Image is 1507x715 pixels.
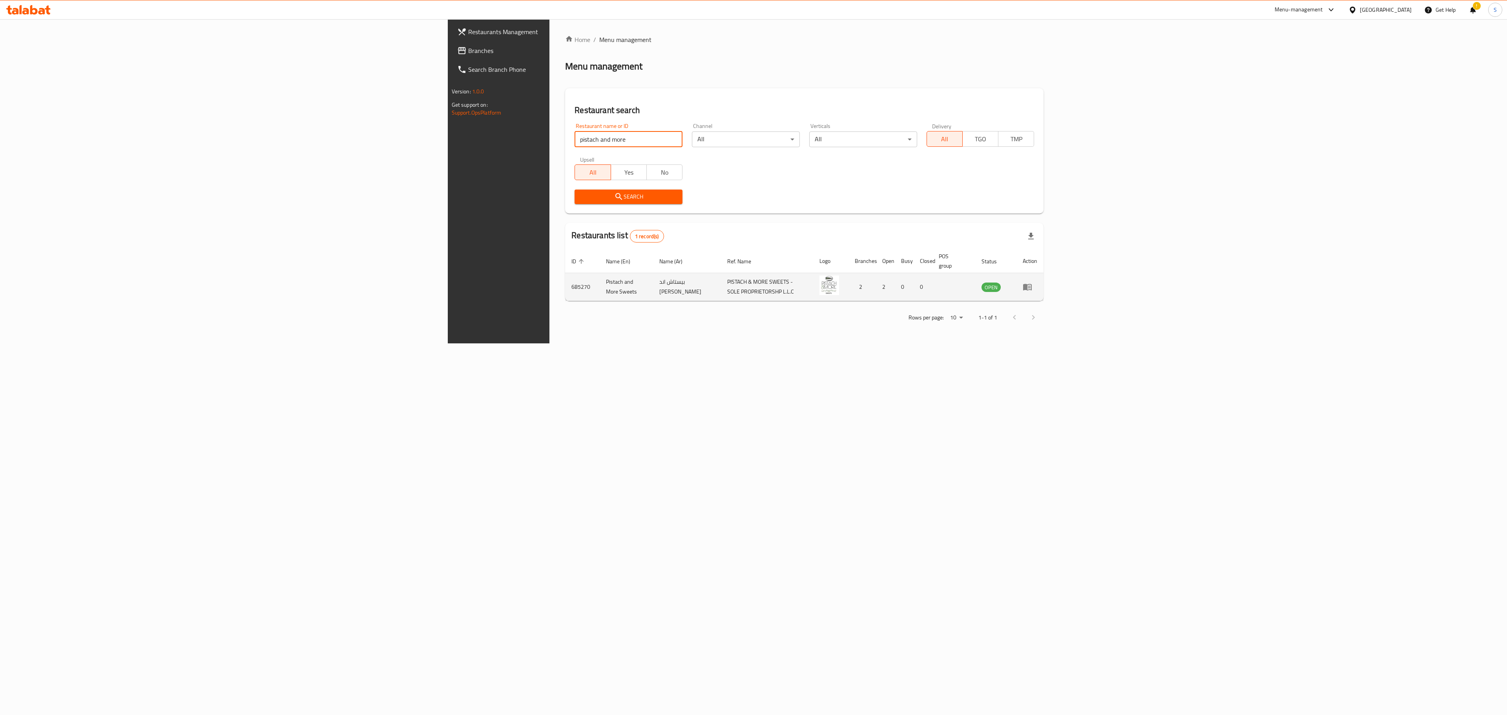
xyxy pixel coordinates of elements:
[575,190,682,204] button: Search
[895,273,914,301] td: 0
[468,46,693,55] span: Branches
[575,131,682,147] input: Search for restaurant name or ID..
[472,86,484,97] span: 1.0.0
[692,131,800,147] div: All
[1275,5,1323,15] div: Menu-management
[571,257,586,266] span: ID
[978,313,997,323] p: 1-1 of 1
[895,249,914,273] th: Busy
[452,108,502,118] a: Support.OpsPlatform
[1016,249,1044,273] th: Action
[580,157,595,162] label: Upsell
[581,192,676,202] span: Search
[813,249,848,273] th: Logo
[575,164,611,180] button: All
[451,60,699,79] a: Search Branch Phone
[876,273,895,301] td: 2
[578,167,608,178] span: All
[947,312,966,324] div: Rows per page:
[452,86,471,97] span: Version:
[614,167,644,178] span: Yes
[982,257,1007,266] span: Status
[966,133,995,145] span: TGO
[727,257,761,266] span: Ref. Name
[998,131,1034,147] button: TMP
[452,100,488,110] span: Get support on:
[1002,133,1031,145] span: TMP
[606,257,640,266] span: Name (En)
[809,131,917,147] div: All
[611,164,647,180] button: Yes
[982,283,1001,292] span: OPEN
[819,275,839,295] img: Pistach and More Sweets
[914,249,932,273] th: Closed
[848,249,876,273] th: Branches
[630,230,664,243] div: Total records count
[848,273,876,301] td: 2
[646,164,682,180] button: No
[930,133,960,145] span: All
[876,249,895,273] th: Open
[575,104,1034,116] h2: Restaurant search
[571,230,664,243] h2: Restaurants list
[659,257,693,266] span: Name (Ar)
[565,249,1044,301] table: enhanced table
[932,123,952,129] label: Delivery
[1360,5,1412,14] div: [GEOGRAPHIC_DATA]
[927,131,963,147] button: All
[565,35,1044,44] nav: breadcrumb
[468,65,693,74] span: Search Branch Phone
[451,22,699,41] a: Restaurants Management
[1494,5,1497,14] span: S
[451,41,699,60] a: Branches
[962,131,998,147] button: TGO
[909,313,944,323] p: Rows per page:
[650,167,679,178] span: No
[468,27,693,36] span: Restaurants Management
[721,273,813,301] td: PISTACH & MORE SWEETS - SOLE PROPRIETORSHP L.L.C
[630,233,664,240] span: 1 record(s)
[939,252,966,270] span: POS group
[914,273,932,301] td: 0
